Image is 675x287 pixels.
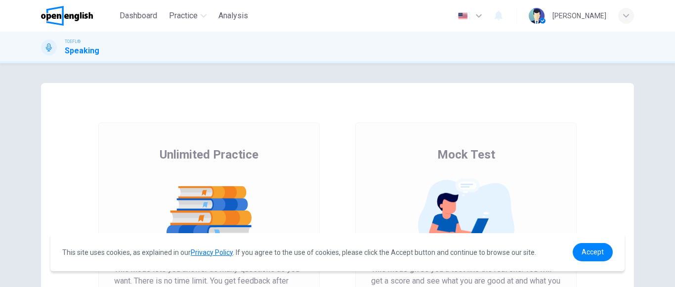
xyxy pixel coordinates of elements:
span: Practice [169,10,198,22]
span: Unlimited Practice [160,147,258,163]
span: Accept [582,248,604,256]
h1: Speaking [65,45,99,57]
button: Dashboard [116,7,161,25]
button: Practice [165,7,211,25]
span: Dashboard [120,10,157,22]
button: Analysis [214,7,252,25]
div: [PERSON_NAME] [552,10,606,22]
div: cookieconsent [50,233,624,271]
span: TOEFL® [65,38,81,45]
img: en [457,12,469,20]
span: This site uses cookies, as explained in our . If you agree to the use of cookies, please click th... [62,248,536,256]
img: Profile picture [529,8,545,24]
a: dismiss cookie message [573,243,613,261]
span: Mock Test [437,147,495,163]
img: OpenEnglish logo [41,6,93,26]
span: Analysis [218,10,248,22]
a: OpenEnglish logo [41,6,116,26]
a: Privacy Policy [191,248,233,256]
